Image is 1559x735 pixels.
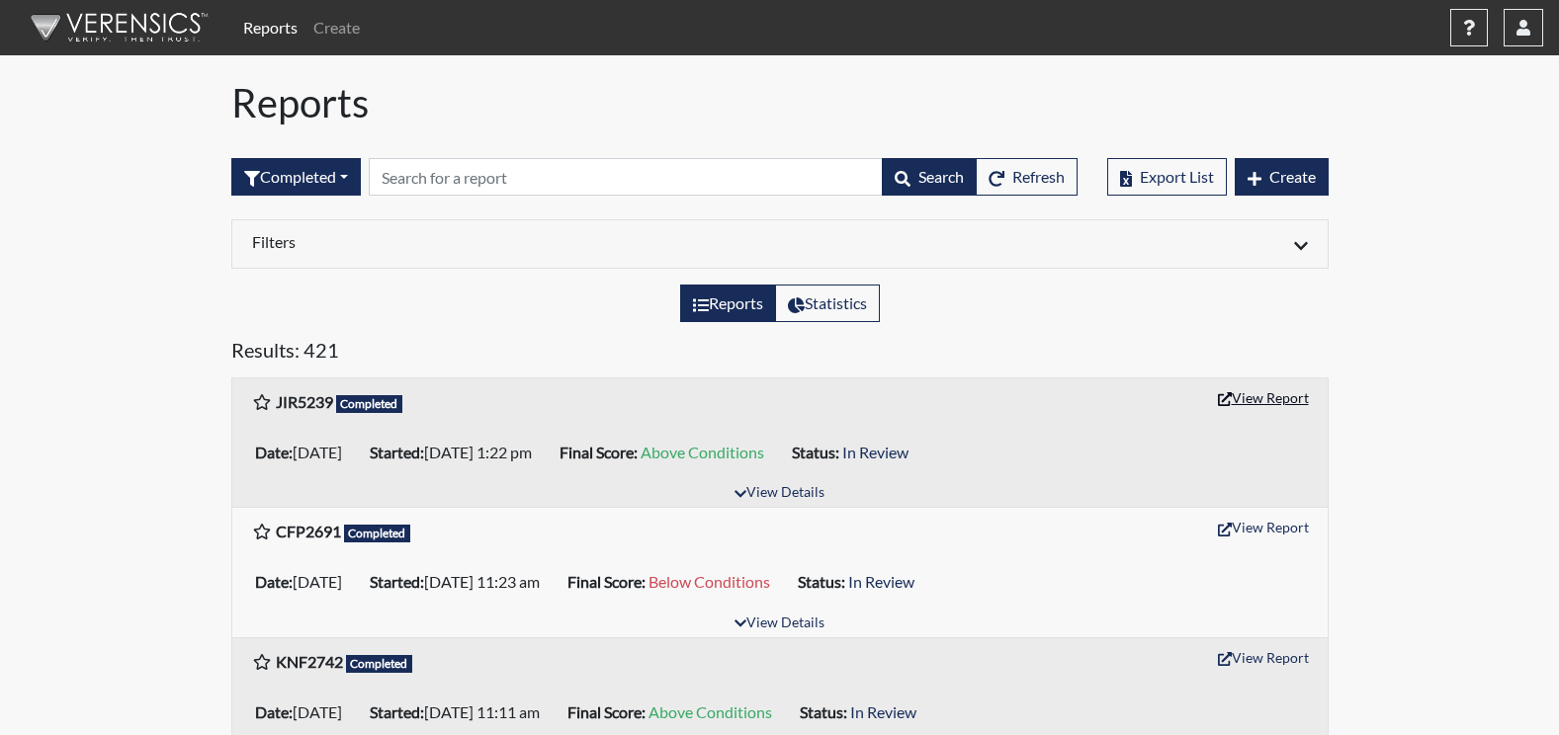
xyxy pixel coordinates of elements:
b: Final Score: [567,702,646,721]
h5: Results: 421 [231,338,1329,369]
li: [DATE] 11:11 am [362,696,560,728]
input: Search by Registration ID, Interview Number, or Investigation Name. [369,158,883,196]
b: Started: [370,572,424,591]
label: View statistics about completed interviews [775,285,880,322]
button: View Report [1209,512,1318,542]
b: Status: [800,702,847,721]
button: View Details [726,480,833,507]
span: In Review [848,572,914,591]
div: Click to expand/collapse filters [237,232,1323,256]
div: Filter by interview status [231,158,361,196]
b: Date: [255,443,293,461]
button: Refresh [976,158,1078,196]
button: View Report [1209,642,1318,673]
span: Completed [346,655,413,673]
span: Completed [344,525,411,542]
span: Above Conditions [641,443,764,461]
span: In Review [842,443,909,461]
b: Status: [792,443,839,461]
span: In Review [850,702,916,721]
button: View Details [726,611,833,637]
b: Started: [370,443,424,461]
b: CFP2691 [276,522,341,540]
button: Export List [1107,158,1227,196]
span: Search [918,167,964,186]
span: Export List [1140,167,1214,186]
span: Refresh [1012,167,1065,186]
label: View the list of reports [680,285,776,322]
b: Status: [798,572,845,591]
h6: Filters [252,232,765,251]
li: [DATE] 1:22 pm [362,437,552,468]
b: JIR5239 [276,392,333,411]
a: Create [305,8,368,47]
button: Create [1235,158,1329,196]
a: Reports [235,8,305,47]
button: View Report [1209,382,1318,413]
span: Completed [336,395,403,413]
b: Started: [370,702,424,721]
h1: Reports [231,79,1329,126]
button: Search [882,158,977,196]
li: [DATE] [247,437,362,468]
b: Final Score: [567,572,646,591]
li: [DATE] [247,696,362,728]
span: Create [1269,167,1316,186]
span: Above Conditions [649,702,772,721]
li: [DATE] 11:23 am [362,566,560,598]
b: Final Score: [560,443,638,461]
b: KNF2742 [276,652,343,671]
b: Date: [255,572,293,591]
span: Below Conditions [649,572,770,591]
li: [DATE] [247,566,362,598]
b: Date: [255,702,293,721]
button: Completed [231,158,361,196]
